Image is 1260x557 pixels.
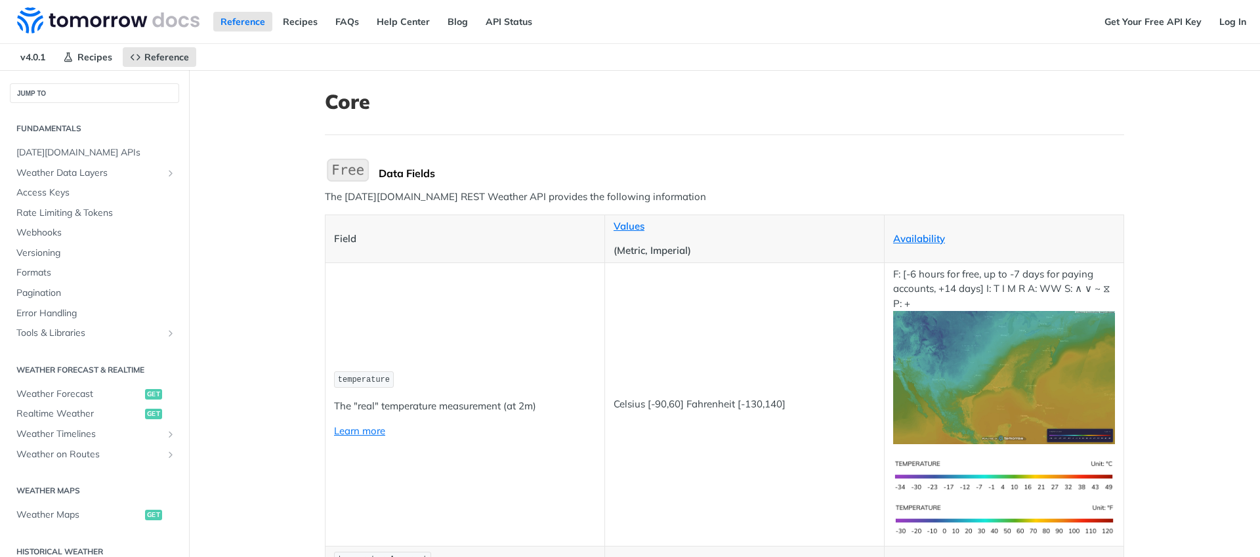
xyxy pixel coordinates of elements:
[1212,12,1253,31] a: Log In
[16,167,162,180] span: Weather Data Layers
[614,220,644,232] a: Values
[165,328,176,339] button: Show subpages for Tools & Libraries
[10,223,179,243] a: Webhooks
[893,468,1115,481] span: Expand image
[440,12,475,31] a: Blog
[16,407,142,421] span: Realtime Weather
[16,448,162,461] span: Weather on Routes
[145,510,162,520] span: get
[893,371,1115,383] span: Expand image
[10,424,179,444] a: Weather TimelinesShow subpages for Weather Timelines
[10,384,179,404] a: Weather Forecastget
[10,203,179,223] a: Rate Limiting & Tokens
[614,397,875,412] p: Celsius [-90,60] Fahrenheit [-130,140]
[10,445,179,464] a: Weather on RoutesShow subpages for Weather on Routes
[213,12,272,31] a: Reference
[334,232,596,247] p: Field
[10,83,179,103] button: JUMP TO
[165,168,176,178] button: Show subpages for Weather Data Layers
[893,512,1115,525] span: Expand image
[10,283,179,303] a: Pagination
[145,389,162,400] span: get
[16,428,162,441] span: Weather Timelines
[369,12,437,31] a: Help Center
[16,266,176,279] span: Formats
[10,263,179,283] a: Formats
[17,7,199,33] img: Tomorrow.io Weather API Docs
[10,364,179,376] h2: Weather Forecast & realtime
[325,90,1124,113] h1: Core
[328,12,366,31] a: FAQs
[893,232,945,245] a: Availability
[16,226,176,239] span: Webhooks
[16,186,176,199] span: Access Keys
[16,388,142,401] span: Weather Forecast
[56,47,119,67] a: Recipes
[16,207,176,220] span: Rate Limiting & Tokens
[10,243,179,263] a: Versioning
[10,323,179,343] a: Tools & LibrariesShow subpages for Tools & Libraries
[16,508,142,522] span: Weather Maps
[10,183,179,203] a: Access Keys
[145,409,162,419] span: get
[10,123,179,134] h2: Fundamentals
[16,247,176,260] span: Versioning
[276,12,325,31] a: Recipes
[144,51,189,63] span: Reference
[123,47,196,67] a: Reference
[10,505,179,525] a: Weather Mapsget
[334,399,596,414] p: The "real" temperature measurement (at 2m)
[325,190,1124,205] p: The [DATE][DOMAIN_NAME] REST Weather API provides the following information
[1097,12,1209,31] a: Get Your Free API Key
[614,243,875,258] p: (Metric, Imperial)
[10,485,179,497] h2: Weather Maps
[165,449,176,460] button: Show subpages for Weather on Routes
[16,307,176,320] span: Error Handling
[13,47,52,67] span: v4.0.1
[16,327,162,340] span: Tools & Libraries
[478,12,539,31] a: API Status
[379,167,1124,180] div: Data Fields
[334,424,385,437] a: Learn more
[893,267,1115,444] p: F: [-6 hours for free, up to -7 days for paying accounts, +14 days] I: T I M R A: WW S: ∧ ∨ ~ ⧖ P: +
[16,287,176,300] span: Pagination
[10,304,179,323] a: Error Handling
[77,51,112,63] span: Recipes
[10,404,179,424] a: Realtime Weatherget
[165,429,176,440] button: Show subpages for Weather Timelines
[10,143,179,163] a: [DATE][DOMAIN_NAME] APIs
[10,163,179,183] a: Weather Data LayersShow subpages for Weather Data Layers
[16,146,176,159] span: [DATE][DOMAIN_NAME] APIs
[334,371,394,388] code: temperature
